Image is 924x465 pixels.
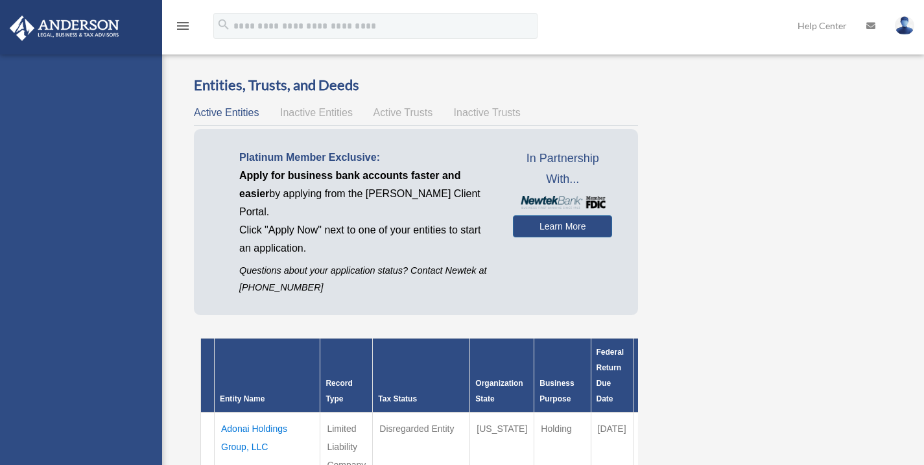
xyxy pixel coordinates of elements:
p: Platinum Member Exclusive: [239,149,493,167]
span: In Partnership With... [513,149,612,189]
th: Business Purpose [534,339,591,412]
p: by applying from the [PERSON_NAME] Client Portal. [239,167,493,221]
img: NewtekBankLogoSM.png [519,196,606,208]
span: Active Trusts [373,107,433,118]
span: Inactive Trusts [454,107,521,118]
img: Anderson Advisors Platinum Portal [6,16,123,41]
i: search [217,18,231,32]
a: Learn More [513,215,612,237]
p: Questions about your application status? Contact Newtek at [PHONE_NUMBER] [239,263,493,295]
span: Apply for business bank accounts faster and easier [239,170,460,199]
th: Entity Name [215,339,320,412]
th: Record Type [320,339,373,412]
th: Federal Return Due Date [591,339,633,412]
span: Active Entities [194,107,259,118]
img: User Pic [895,16,914,35]
th: Organization State [470,339,534,412]
p: Click "Apply Now" next to one of your entities to start an application. [239,221,493,257]
a: menu [175,23,191,34]
span: Inactive Entities [280,107,353,118]
i: menu [175,18,191,34]
th: Tax Status [373,339,470,412]
h3: Entities, Trusts, and Deeds [194,75,638,95]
